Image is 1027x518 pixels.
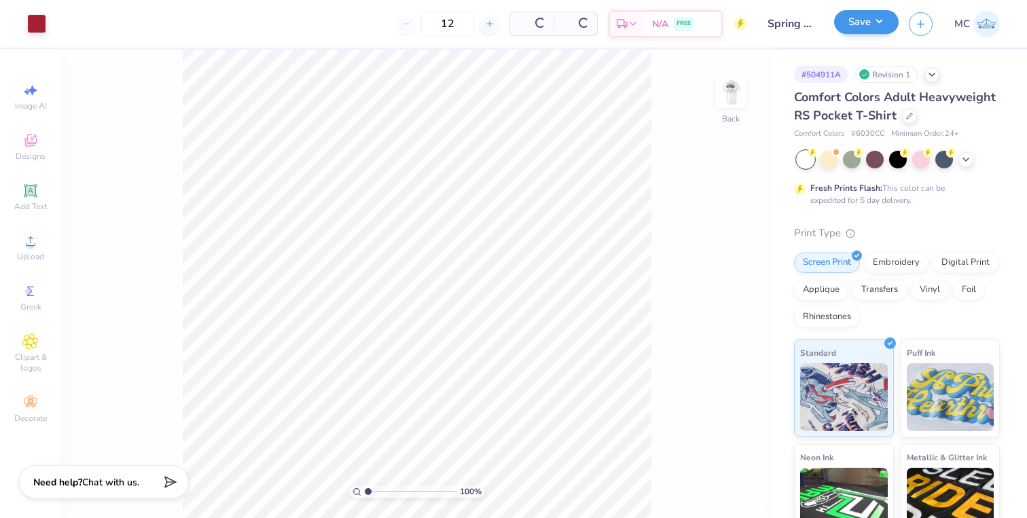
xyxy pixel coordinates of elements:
[14,413,47,424] span: Decorate
[652,17,668,31] span: N/A
[460,485,482,498] span: 100 %
[907,450,987,464] span: Metallic & Glitter Ink
[834,10,899,34] button: Save
[757,10,824,37] input: Untitled Design
[794,280,848,300] div: Applique
[810,182,977,206] div: This color can be expedited for 5 day delivery.
[20,301,41,312] span: Greek
[933,253,998,273] div: Digital Print
[15,100,47,111] span: Image AI
[794,225,1000,241] div: Print Type
[800,363,888,431] img: Standard
[722,113,740,125] div: Back
[677,19,691,29] span: FREE
[82,476,139,489] span: Chat with us.
[794,307,860,327] div: Rhinestones
[953,280,985,300] div: Foil
[794,66,848,83] div: # 504911A
[810,183,882,193] strong: Fresh Prints Flash:
[954,16,970,32] span: MC
[864,253,929,273] div: Embroidery
[911,280,949,300] div: Vinyl
[954,11,1000,37] a: MC
[855,66,918,83] div: Revision 1
[17,251,44,262] span: Upload
[891,128,959,140] span: Minimum Order: 24 +
[717,79,744,106] img: Back
[794,128,844,140] span: Comfort Colors
[800,450,833,464] span: Neon Ink
[973,11,1000,37] img: Mary Caroline Kolar
[800,346,836,360] span: Standard
[7,352,54,373] span: Clipart & logos
[794,89,996,124] span: Comfort Colors Adult Heavyweight RS Pocket T-Shirt
[16,151,46,162] span: Designs
[907,363,994,431] img: Puff Ink
[794,253,860,273] div: Screen Print
[33,476,82,489] strong: Need help?
[851,128,884,140] span: # 6030CC
[421,12,474,36] input: – –
[14,201,47,212] span: Add Text
[907,346,935,360] span: Puff Ink
[852,280,907,300] div: Transfers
